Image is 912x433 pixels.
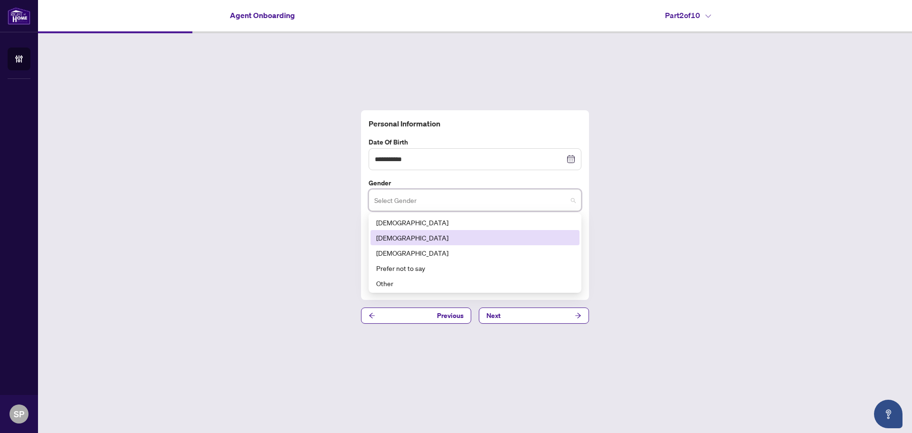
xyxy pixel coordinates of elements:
[479,308,589,324] button: Next
[230,10,295,21] h4: Agent Onboarding
[376,232,574,243] div: [DEMOGRAPHIC_DATA]
[376,263,574,273] div: Prefer not to say
[370,260,579,276] div: Prefer not to say
[8,7,30,25] img: logo
[369,178,581,188] label: Gender
[575,312,581,319] span: arrow-right
[369,312,375,319] span: arrow-left
[369,118,581,129] h4: Personal Information
[361,308,471,324] button: Previous
[376,248,574,258] div: [DEMOGRAPHIC_DATA]
[370,230,579,245] div: Female
[874,400,902,428] button: Open asap
[376,278,574,289] div: Other
[370,215,579,230] div: Male
[376,217,574,228] div: [DEMOGRAPHIC_DATA]
[370,276,579,291] div: Other
[665,10,711,21] h4: Part 2 of 10
[369,137,581,147] label: Date of Birth
[370,245,579,260] div: Non-Binary
[486,308,501,323] span: Next
[14,407,24,421] span: SP
[437,308,464,323] span: Previous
